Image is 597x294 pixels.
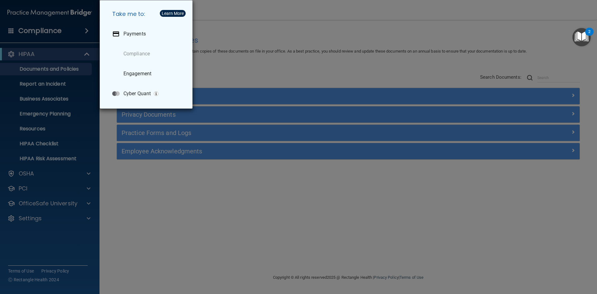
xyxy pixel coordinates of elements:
[572,28,591,46] button: Open Resource Center, 2 new notifications
[107,25,187,43] a: Payments
[123,91,151,97] p: Cyber Quant
[107,65,187,82] a: Engagement
[123,71,151,77] p: Engagement
[588,32,590,40] div: 2
[107,45,187,63] a: Compliance
[107,85,187,102] a: Cyber Quant
[160,10,186,17] button: Learn More
[107,5,187,23] h5: Take me to:
[162,11,184,16] div: Learn More
[123,31,146,37] p: Payments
